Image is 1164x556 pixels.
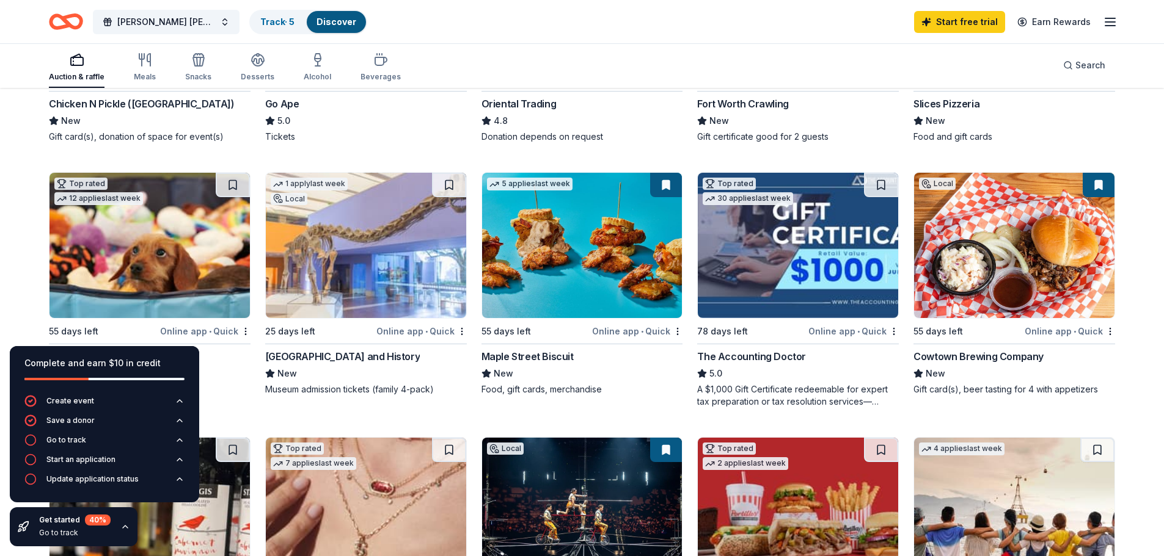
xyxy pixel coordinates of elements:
span: New [709,114,729,128]
span: Search [1075,58,1105,73]
div: A $1,000 Gift Certificate redeemable for expert tax preparation or tax resolution services—recipi... [697,383,899,408]
a: Discover [317,16,356,27]
button: Alcohol [304,48,331,88]
span: 4.8 [494,114,508,128]
a: Image for Fort Worth Museum of Science and History1 applylast weekLocal25 days leftOnline app•Qui... [265,172,467,395]
div: Online app Quick [376,323,467,339]
span: New [61,114,81,128]
div: Online app Quick [160,323,251,339]
div: 30 applies last week [703,192,793,205]
img: Image for BarkBox [49,173,250,318]
div: Food, gift cards, merchandise [481,383,683,395]
div: Gift card(s), beer tasting for 4 with appetizers [913,383,1115,395]
a: Image for Cowtown Brewing CompanyLocal55 days leftOnline app•QuickCowtown Brewing CompanyNewGift ... [913,172,1115,395]
div: Top rated [703,442,756,455]
button: Meals [134,48,156,88]
div: Maple Street Biscuit [481,349,574,364]
div: Top rated [54,178,108,190]
div: Online app Quick [592,323,683,339]
div: 4 applies last week [919,442,1005,455]
div: Top rated [703,178,756,190]
div: Beverages [361,72,401,82]
div: Gift certificate good for 2 guests [697,131,899,143]
img: Image for Fort Worth Museum of Science and History [266,173,466,318]
div: Oriental Trading [481,96,557,111]
span: New [277,366,297,381]
div: 12 applies last week [54,192,143,205]
div: Cowtown Brewing Company [913,349,1044,364]
div: Online app Quick [808,323,899,339]
button: Desserts [241,48,274,88]
div: Tickets [265,131,467,143]
a: Earn Rewards [1010,11,1098,33]
span: • [425,327,428,336]
div: 2 applies last week [703,457,788,470]
div: Local [487,442,524,455]
div: Local [271,193,307,205]
div: Gift card(s), donation of space for event(s) [49,131,251,143]
div: 25 days left [265,324,315,339]
button: Search [1053,53,1115,78]
button: Update application status [24,473,185,493]
span: New [926,114,945,128]
div: Food and gift cards [913,131,1115,143]
a: Track· 5 [260,16,295,27]
div: Snacks [185,72,211,82]
div: Meals [134,72,156,82]
div: Chicken N Pickle ([GEOGRAPHIC_DATA]) [49,96,235,111]
div: Create event [46,396,94,406]
button: Go to track [24,434,185,453]
span: New [494,366,513,381]
div: Complete and earn $10 in credit [24,356,185,370]
div: 55 days left [481,324,531,339]
span: New [926,366,945,381]
a: Home [49,7,83,36]
button: Auction & raffle [49,48,104,88]
div: Go to track [46,435,86,445]
img: Image for Cowtown Brewing Company [914,173,1115,318]
div: Alcohol [304,72,331,82]
div: 5 applies last week [487,178,573,190]
a: Start free trial [914,11,1005,33]
div: Top rated [271,442,324,455]
div: Donation depends on request [481,131,683,143]
button: [PERSON_NAME] [PERSON_NAME] [93,10,240,34]
div: Online app Quick [1025,323,1115,339]
div: The Accounting Doctor [697,349,806,364]
div: Desserts [241,72,274,82]
button: Beverages [361,48,401,88]
button: Save a donor [24,414,185,434]
span: [PERSON_NAME] [PERSON_NAME] [117,15,215,29]
div: Update application status [46,474,139,484]
button: Create event [24,395,185,414]
button: Start an application [24,453,185,473]
button: Snacks [185,48,211,88]
div: 55 days left [913,324,963,339]
span: 5.0 [709,366,722,381]
span: • [1074,327,1076,336]
span: • [857,327,860,336]
span: • [209,327,211,336]
div: Go to track [39,528,111,538]
div: Local [919,178,956,190]
div: Fort Worth Crawling [697,96,788,111]
div: 40 % [85,514,111,525]
div: [GEOGRAPHIC_DATA] and History [265,349,420,364]
div: Go Ape [265,96,299,111]
div: 55 days left [49,324,98,339]
div: Auction & raffle [49,72,104,82]
div: Get started [39,514,111,525]
div: 78 days left [697,324,748,339]
span: • [641,327,643,336]
div: Start an application [46,455,115,464]
div: 7 applies last week [271,457,356,470]
img: Image for Maple Street Biscuit [482,173,683,318]
span: 5.0 [277,114,290,128]
a: Image for BarkBoxTop rated12 applieslast week55 days leftOnline app•QuickBarkBox5.0Dog toy(s), do... [49,172,251,395]
img: Image for The Accounting Doctor [698,173,898,318]
a: Image for The Accounting DoctorTop rated30 applieslast week78 days leftOnline app•QuickThe Accoun... [697,172,899,408]
div: Save a donor [46,416,95,425]
div: Museum admission tickets (family 4-pack) [265,383,467,395]
div: 1 apply last week [271,178,348,190]
div: Slices Pizzeria [913,96,979,111]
